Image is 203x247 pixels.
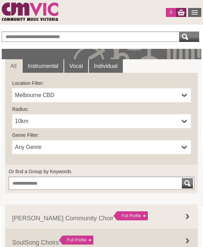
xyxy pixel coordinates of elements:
a: 0 [166,8,176,17]
div: Full Profile [113,211,148,220]
label: Or find a Group by Keywords [9,168,194,175]
label: Location Filter: [12,80,191,87]
a: Melbourne CBD [12,88,191,102]
a: All [5,59,22,73]
label: Genre Filter: [12,132,191,139]
span: Melbourne CBD [15,91,179,99]
a: 10km [12,114,191,128]
div: Full Profile [59,236,93,245]
a: Any Genre [12,140,191,154]
a: Vocal [64,59,88,73]
label: Radius: [12,106,191,113]
a: Individual [89,59,123,73]
span: 10km [15,117,179,125]
a: [PERSON_NAME] Community Choir Full Profile [5,204,198,229]
a: Instrumental [23,59,64,73]
span: Any Genre [15,143,179,151]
